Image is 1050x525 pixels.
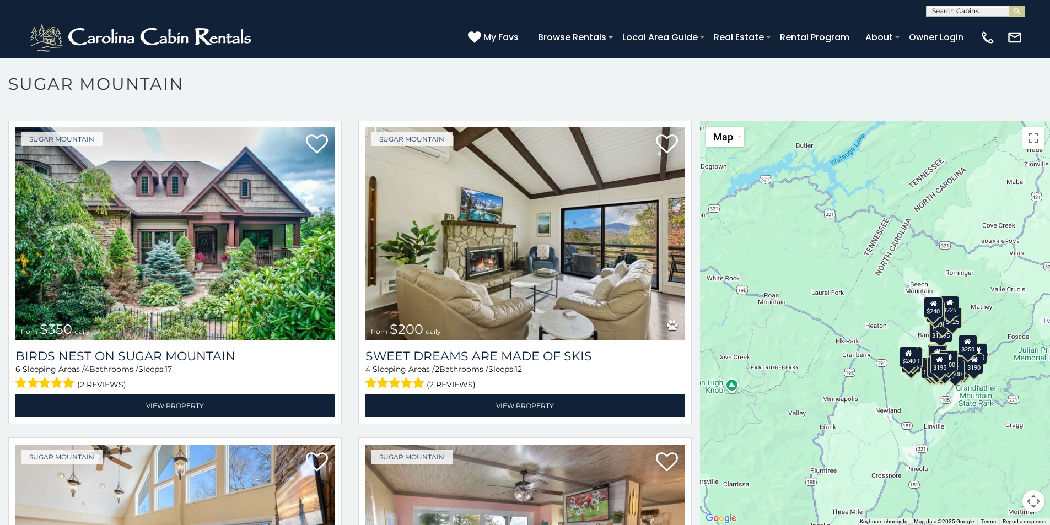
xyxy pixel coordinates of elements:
[1003,518,1047,524] a: Report a map error
[914,518,974,524] span: Map data ©2025 Google
[515,364,522,374] span: 12
[306,133,328,156] a: Add to favorites
[617,28,703,47] a: Local Area Guide
[77,377,126,392] span: (2 reviews)
[426,327,441,335] span: daily
[21,327,37,335] span: from
[15,349,335,364] a: Birds Nest On Sugar Mountain
[981,518,996,524] a: Terms
[980,30,995,45] img: phone-regular-white.png
[951,356,970,377] div: $195
[21,132,103,146] a: Sugar Mountain
[165,364,172,374] span: 17
[774,28,855,47] a: Rental Program
[713,131,733,143] span: Map
[1022,490,1044,512] button: Map camera controls
[15,127,335,340] img: Birds Nest On Sugar Mountain
[15,364,335,392] div: Sleeping Areas / Bathrooms / Sleeps:
[900,347,918,367] div: $240
[21,450,103,464] a: Sugar Mountain
[15,364,20,374] span: 6
[306,451,328,474] a: Add to favorites
[365,349,685,364] a: Sweet Dreams Are Made Of Skis
[365,394,685,417] a: View Property
[928,344,946,365] div: $190
[1007,30,1022,45] img: mail-regular-white.png
[968,343,987,364] div: $155
[959,335,977,356] div: $250
[656,451,678,474] a: Add to favorites
[365,127,685,340] a: Sweet Dreams Are Made Of Skis from $200 daily
[930,353,949,374] div: $195
[929,321,952,342] div: $1,095
[860,28,898,47] a: About
[15,127,335,340] a: Birds Nest On Sugar Mountain from $350 daily
[427,377,476,392] span: (2 reviews)
[706,127,744,147] button: Change map style
[371,450,453,464] a: Sugar Mountain
[928,356,946,377] div: $375
[74,327,90,335] span: daily
[532,28,612,47] a: Browse Rentals
[28,21,256,54] img: White-1-2.png
[925,358,944,379] div: $155
[483,30,519,44] span: My Favs
[371,132,453,146] a: Sugar Mountain
[435,364,439,374] span: 2
[1022,127,1044,149] button: Toggle fullscreen view
[903,28,969,47] a: Owner Login
[941,296,960,317] div: $225
[943,307,962,328] div: $125
[365,127,685,340] img: Sweet Dreams Are Made Of Skis
[924,297,943,318] div: $240
[708,28,769,47] a: Real Estate
[40,321,72,337] span: $350
[84,364,89,374] span: 4
[468,30,521,45] a: My Favs
[15,394,335,417] a: View Property
[371,327,387,335] span: from
[939,350,958,371] div: $200
[390,321,423,337] span: $200
[965,353,984,374] div: $190
[656,133,678,156] a: Add to favorites
[365,364,685,392] div: Sleeping Areas / Bathrooms / Sleeps:
[928,345,947,366] div: $300
[365,364,370,374] span: 4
